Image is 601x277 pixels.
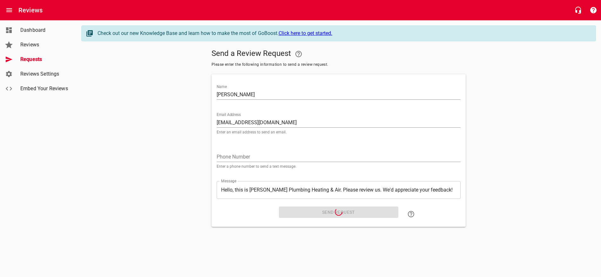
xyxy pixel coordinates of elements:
div: Check out our new Knowledge Base and learn how to make the most of GoBoost. [98,30,589,37]
p: Enter a phone number to send a text message. [217,165,461,168]
a: Learn how to "Send a Review Request" [403,206,419,222]
h6: Reviews [18,5,43,15]
button: Live Chat [571,3,586,18]
span: Reviews Settings [20,70,69,78]
p: Enter an email address to send an email. [217,130,461,134]
span: Dashboard [20,26,69,34]
button: Open drawer [2,3,17,18]
label: Email Address [217,113,241,117]
a: Your Google or Facebook account must be connected to "Send a Review Request" [291,46,306,62]
button: Support Portal [586,3,601,18]
span: Please enter the following information to send a review request. [212,62,466,68]
h5: Send a Review Request [212,46,466,62]
textarea: Hello, this is [PERSON_NAME] Plumbing Heating & Air. Please review us. We'd appreciate your feedb... [221,187,456,193]
a: Click here to get started. [279,30,332,36]
span: Requests [20,56,69,63]
span: Embed Your Reviews [20,85,69,92]
label: Name [217,85,227,89]
span: Reviews [20,41,69,49]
